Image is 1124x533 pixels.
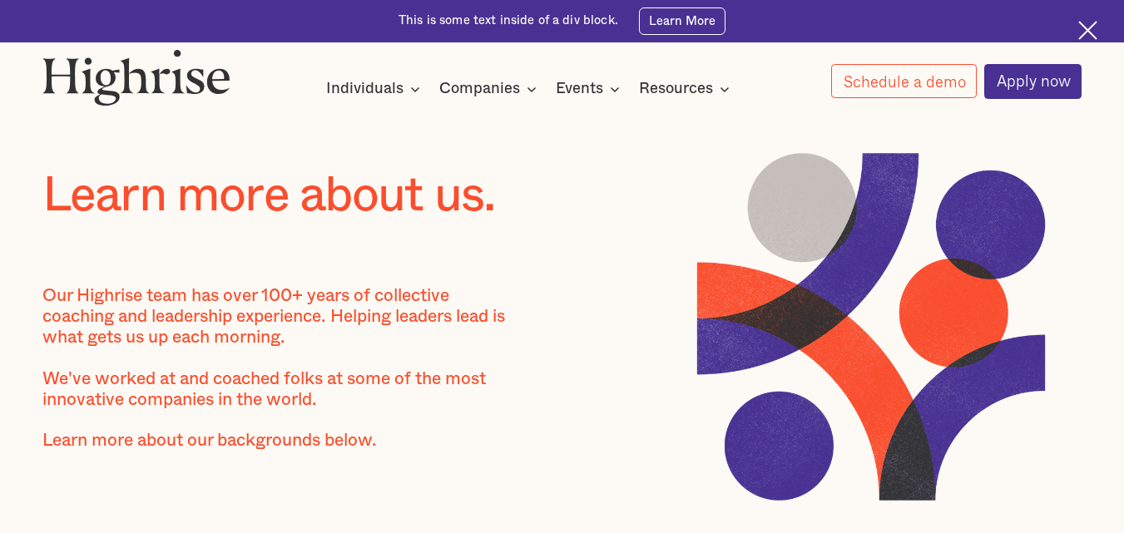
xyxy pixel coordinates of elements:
[326,79,425,99] div: Individuals
[831,64,978,98] a: Schedule a demo
[439,79,520,99] div: Companies
[639,79,713,99] div: Resources
[639,79,735,99] div: Resources
[556,79,603,99] div: Events
[42,49,230,106] img: Highrise logo
[556,79,625,99] div: Events
[639,7,725,35] a: Learn More
[399,12,618,29] div: This is some text inside of a div block.
[42,169,562,223] h1: Learn more about us.
[1078,21,1097,40] img: Cross icon
[42,286,521,472] div: Our Highrise team has over 100+ years of collective coaching and leadership experience. Helping l...
[439,79,542,99] div: Companies
[984,64,1082,99] a: Apply now
[326,79,404,99] div: Individuals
